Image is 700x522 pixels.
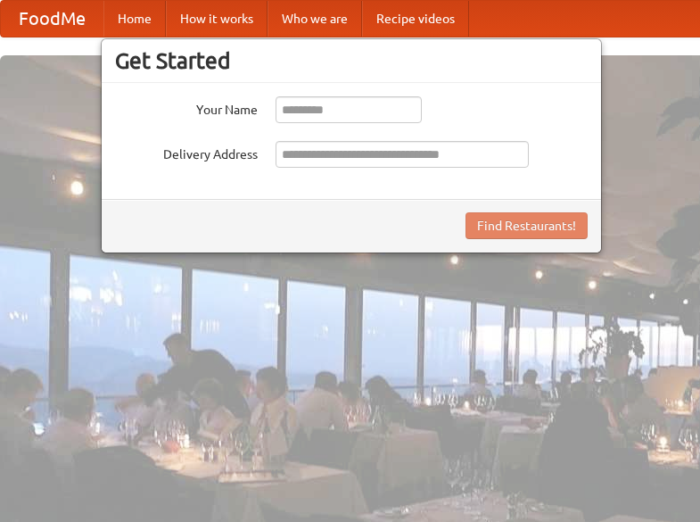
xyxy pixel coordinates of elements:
[115,141,258,163] label: Delivery Address
[115,47,588,74] h3: Get Started
[268,1,362,37] a: Who we are
[103,1,166,37] a: Home
[1,1,103,37] a: FoodMe
[362,1,469,37] a: Recipe videos
[115,96,258,119] label: Your Name
[166,1,268,37] a: How it works
[465,212,588,239] button: Find Restaurants!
